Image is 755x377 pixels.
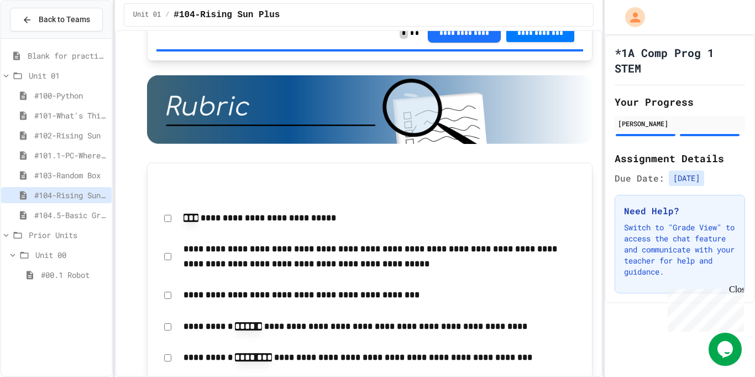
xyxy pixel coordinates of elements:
span: Unit 01 [29,70,107,81]
span: Blank for practice [28,50,107,61]
span: #104-Rising Sun Plus [34,189,107,201]
span: #100-Python [34,90,107,101]
div: [PERSON_NAME] [618,118,742,128]
span: #102-Rising Sun [34,130,107,141]
h1: *1A Comp Prog 1 STEM [615,45,745,76]
span: #103-Random Box [34,169,107,181]
button: Back to Teams [10,8,103,32]
span: Unit 01 [133,11,161,19]
span: #00.1 Robot [41,269,107,281]
span: Prior Units [29,229,107,241]
span: #104.5-Basic Graphics Review [34,209,107,221]
span: [DATE] [669,171,704,186]
span: Back to Teams [39,14,90,25]
h3: Need Help? [624,204,736,218]
div: Chat with us now!Close [4,4,76,70]
p: Switch to "Grade View" to access the chat feature and communicate with your teacher for help and ... [624,222,736,277]
h2: Assignment Details [615,151,745,166]
span: #104-Rising Sun Plus [174,8,280,22]
iframe: chat widget [709,333,744,366]
span: Due Date: [615,172,664,185]
span: Unit 00 [35,249,107,261]
h2: Your Progress [615,94,745,110]
iframe: chat widget [663,285,744,332]
span: #101-What's This ?? [34,110,107,121]
span: / [165,11,169,19]
div: My Account [614,4,648,30]
span: #101.1-PC-Where am I? [34,149,107,161]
